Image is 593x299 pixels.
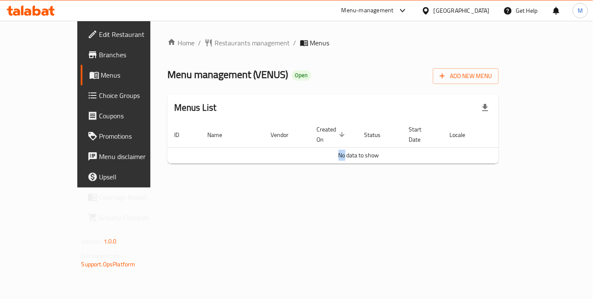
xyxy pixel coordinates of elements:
[81,126,176,146] a: Promotions
[81,24,176,45] a: Edit Restaurant
[339,150,379,161] span: No data to show
[99,131,169,141] span: Promotions
[475,98,495,118] div: Export file
[409,124,433,145] span: Start Date
[292,70,311,81] div: Open
[204,38,290,48] a: Restaurants management
[434,6,490,15] div: [GEOGRAPHIC_DATA]
[578,6,583,15] span: M
[81,167,176,187] a: Upsell
[440,71,492,81] span: Add New Menu
[99,212,169,223] span: Grocery Checklist
[81,187,176,207] a: Coverage Report
[99,151,169,162] span: Menu disclaimer
[99,192,169,202] span: Coverage Report
[292,72,311,79] span: Open
[207,130,233,140] span: Name
[81,207,176,228] a: Grocery Checklist
[99,50,169,60] span: Branches
[81,45,176,65] a: Branches
[81,85,176,106] a: Choice Groups
[167,122,551,164] table: enhanced table
[81,146,176,167] a: Menu disclaimer
[174,130,190,140] span: ID
[310,38,330,48] span: Menus
[317,124,347,145] span: Created On
[364,130,392,140] span: Status
[82,236,102,247] span: Version:
[198,38,201,48] li: /
[450,130,477,140] span: Locale
[82,259,136,270] a: Support.OpsPlatform
[99,111,169,121] span: Coupons
[81,106,176,126] a: Coupons
[215,38,290,48] span: Restaurants management
[433,68,499,84] button: Add New Menu
[101,70,169,80] span: Menus
[99,172,169,182] span: Upsell
[167,38,499,48] nav: breadcrumb
[99,90,169,101] span: Choice Groups
[167,65,288,84] span: Menu management ( VENUS )
[167,38,195,48] a: Home
[294,38,296,48] li: /
[82,250,121,261] span: Get support on:
[174,101,217,114] h2: Menus List
[81,65,176,85] a: Menus
[99,29,169,39] span: Edit Restaurant
[104,236,117,247] span: 1.0.0
[342,6,394,16] div: Menu-management
[271,130,300,140] span: Vendor
[487,122,551,148] th: Actions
